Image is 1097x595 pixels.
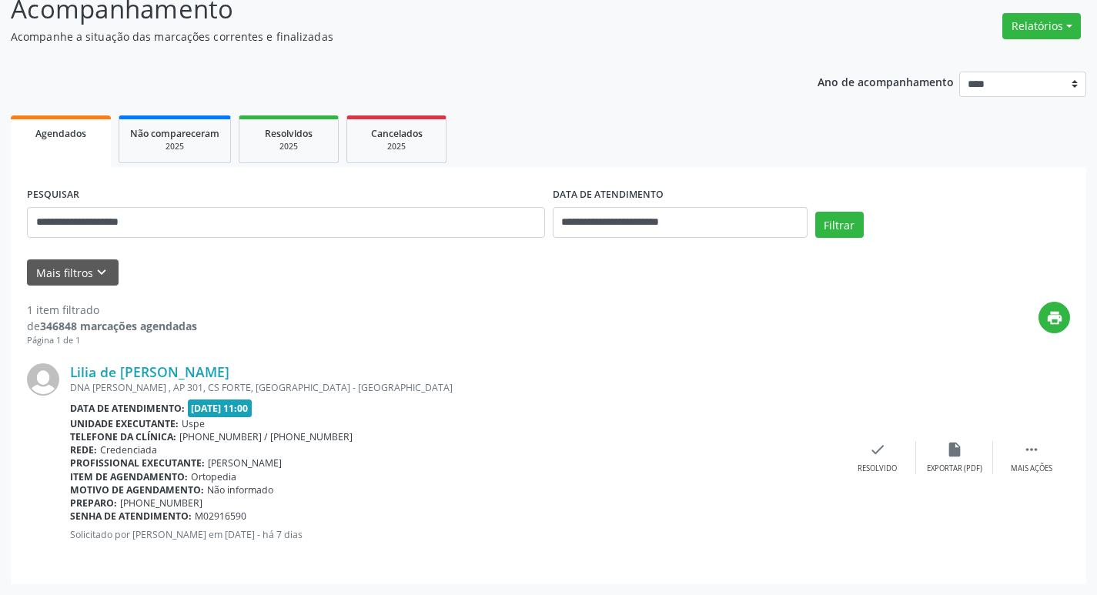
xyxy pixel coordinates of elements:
[815,212,864,238] button: Filtrar
[70,528,839,541] p: Solicitado por [PERSON_NAME] em [DATE] - há 7 dias
[70,496,117,510] b: Preparo:
[27,183,79,207] label: PESQUISAR
[120,496,202,510] span: [PHONE_NUMBER]
[70,381,839,394] div: DNA [PERSON_NAME] , AP 301, CS FORTE, [GEOGRAPHIC_DATA] - [GEOGRAPHIC_DATA]
[818,72,954,91] p: Ano de acompanhamento
[208,456,282,470] span: [PERSON_NAME]
[869,441,886,458] i: check
[1038,302,1070,333] button: print
[179,430,353,443] span: [PHONE_NUMBER] / [PHONE_NUMBER]
[11,28,764,45] p: Acompanhe a situação das marcações correntes e finalizadas
[946,441,963,458] i: insert_drive_file
[27,363,59,396] img: img
[70,443,97,456] b: Rede:
[250,141,327,152] div: 2025
[265,127,313,140] span: Resolvidos
[27,259,119,286] button: Mais filtroskeyboard_arrow_down
[27,318,197,334] div: de
[70,417,179,430] b: Unidade executante:
[130,141,219,152] div: 2025
[70,430,176,443] b: Telefone da clínica:
[1046,309,1063,326] i: print
[191,470,236,483] span: Ortopedia
[927,463,982,474] div: Exportar (PDF)
[553,183,664,207] label: DATA DE ATENDIMENTO
[93,264,110,281] i: keyboard_arrow_down
[1023,441,1040,458] i: 
[27,302,197,318] div: 1 item filtrado
[70,483,204,496] b: Motivo de agendamento:
[371,127,423,140] span: Cancelados
[40,319,197,333] strong: 346848 marcações agendadas
[27,334,197,347] div: Página 1 de 1
[70,363,229,380] a: Lilia de [PERSON_NAME]
[1002,13,1081,39] button: Relatórios
[207,483,273,496] span: Não informado
[70,402,185,415] b: Data de atendimento:
[130,127,219,140] span: Não compareceram
[1011,463,1052,474] div: Mais ações
[70,510,192,523] b: Senha de atendimento:
[188,399,253,417] span: [DATE] 11:00
[195,510,246,523] span: M02916590
[182,417,205,430] span: Uspe
[858,463,897,474] div: Resolvido
[70,456,205,470] b: Profissional executante:
[35,127,86,140] span: Agendados
[100,443,157,456] span: Credenciada
[358,141,435,152] div: 2025
[70,470,188,483] b: Item de agendamento:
